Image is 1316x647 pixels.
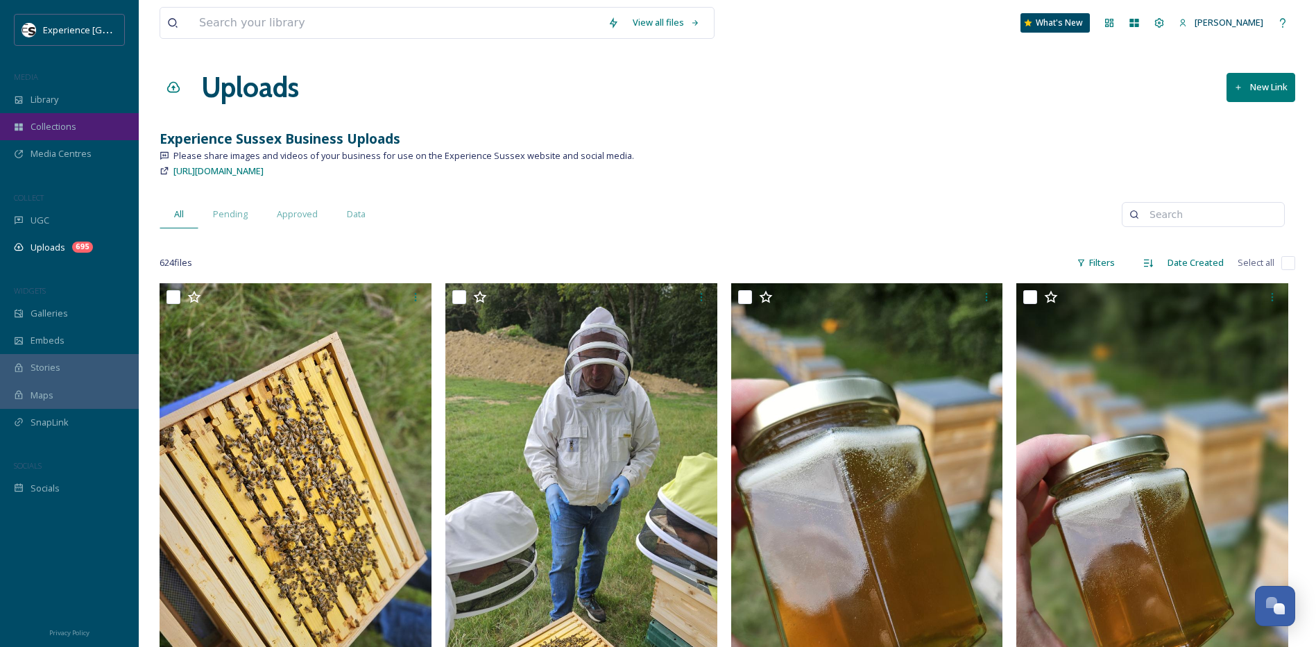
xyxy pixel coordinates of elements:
[1172,9,1270,36] a: [PERSON_NAME]
[201,67,299,108] a: Uploads
[14,72,38,82] span: MEDIA
[1020,13,1090,33] a: What's New
[31,147,92,160] span: Media Centres
[1255,586,1295,626] button: Open Chat
[173,165,264,177] span: [URL][DOMAIN_NAME]
[1070,249,1122,276] div: Filters
[277,208,318,221] span: Approved
[1195,16,1263,28] span: [PERSON_NAME]
[49,623,89,640] a: Privacy Policy
[14,460,42,471] span: SOCIALS
[31,214,49,227] span: UGC
[31,307,68,320] span: Galleries
[31,334,65,347] span: Embeds
[31,416,69,429] span: SnapLink
[1161,249,1231,276] div: Date Created
[160,129,400,148] strong: Experience Sussex Business Uploads
[192,8,601,38] input: Search your library
[347,208,366,221] span: Data
[1143,201,1277,228] input: Search
[31,361,60,374] span: Stories
[49,628,89,637] span: Privacy Policy
[173,162,264,179] a: [URL][DOMAIN_NAME]
[22,23,36,37] img: WSCC%20ES%20Socials%20Icon%20-%20Secondary%20-%20Black.jpg
[14,192,44,203] span: COLLECT
[31,120,76,133] span: Collections
[31,389,53,402] span: Maps
[31,93,58,106] span: Library
[173,149,634,162] span: Please share images and videos of your business for use on the Experience Sussex website and soci...
[160,256,192,269] span: 624 file s
[174,208,184,221] span: All
[626,9,707,36] a: View all files
[14,285,46,296] span: WIDGETS
[213,208,248,221] span: Pending
[43,23,180,36] span: Experience [GEOGRAPHIC_DATA]
[1238,256,1274,269] span: Select all
[1227,73,1295,101] button: New Link
[72,242,93,253] div: 695
[31,482,60,495] span: Socials
[31,241,65,254] span: Uploads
